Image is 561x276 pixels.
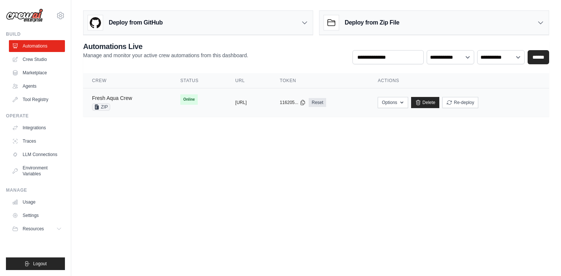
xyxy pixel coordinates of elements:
[9,210,65,221] a: Settings
[271,73,369,88] th: Token
[9,122,65,134] a: Integrations
[6,9,43,23] img: Logo
[92,95,132,101] a: Fresh Aqua Crew
[92,103,110,111] span: ZIP
[345,18,399,27] h3: Deploy from Zip File
[411,97,440,108] a: Delete
[180,94,198,105] span: Online
[9,162,65,180] a: Environment Variables
[280,100,306,105] button: 116205...
[9,53,65,65] a: Crew Studio
[309,98,326,107] a: Reset
[9,149,65,160] a: LLM Connections
[9,135,65,147] a: Traces
[9,223,65,235] button: Resources
[6,113,65,119] div: Operate
[23,226,44,232] span: Resources
[88,15,103,30] img: GitHub Logo
[83,41,248,52] h2: Automations Live
[378,97,408,108] button: Options
[369,73,549,88] th: Actions
[83,52,248,59] p: Manage and monitor your active crew automations from this dashboard.
[9,94,65,105] a: Tool Registry
[9,67,65,79] a: Marketplace
[109,18,163,27] h3: Deploy from GitHub
[226,73,271,88] th: URL
[6,257,65,270] button: Logout
[6,31,65,37] div: Build
[6,187,65,193] div: Manage
[171,73,226,88] th: Status
[442,97,478,108] button: Re-deploy
[9,196,65,208] a: Usage
[9,80,65,92] a: Agents
[33,261,47,267] span: Logout
[9,40,65,52] a: Automations
[83,73,171,88] th: Crew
